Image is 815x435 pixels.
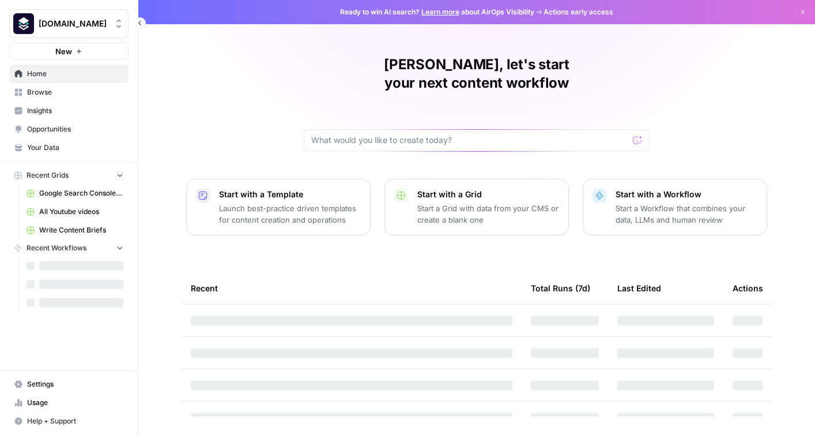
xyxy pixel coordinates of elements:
button: Recent Workflows [9,239,129,257]
span: Write Content Briefs [39,225,123,235]
div: Last Edited [617,272,661,304]
a: Google Search Console - [DOMAIN_NAME] [21,184,129,202]
a: Opportunities [9,120,129,138]
span: Your Data [27,142,123,153]
button: New [9,43,129,60]
span: Ready to win AI search? about AirOps Visibility [340,7,534,17]
span: Usage [27,397,123,408]
button: Workspace: Platformengineering.org [9,9,129,38]
button: Start with a GridStart a Grid with data from your CMS or create a blank one [384,179,569,235]
img: Platformengineering.org Logo [13,13,34,34]
div: Total Runs (7d) [531,272,590,304]
button: Start with a WorkflowStart a Workflow that combines your data, LLMs and human review [583,179,767,235]
button: Recent Grids [9,167,129,184]
span: Home [27,69,123,79]
span: Browse [27,87,123,97]
a: Browse [9,83,129,102]
span: Help + Support [27,416,123,426]
p: Start with a Template [219,189,361,200]
span: Google Search Console - [DOMAIN_NAME] [39,188,123,198]
span: Insights [27,106,123,116]
span: Opportunities [27,124,123,134]
input: What would you like to create today? [311,134,628,146]
a: Home [9,65,129,83]
button: Start with a TemplateLaunch best-practice driven templates for content creation and operations [186,179,371,235]
span: All Youtube videos [39,207,123,217]
span: Actions early access [544,7,613,17]
button: Help + Support [9,412,129,430]
span: Settings [27,379,123,389]
a: Write Content Briefs [21,221,129,239]
a: Settings [9,375,129,393]
a: Your Data [9,138,129,157]
p: Launch best-practice driven templates for content creation and operations [219,202,361,226]
span: [DOMAIN_NAME] [39,18,108,29]
p: Start a Workflow that combines your data, LLMs and human review [616,202,757,226]
span: New [55,46,72,57]
a: Insights [9,102,129,120]
p: Start a Grid with data from your CMS or create a blank one [417,202,559,226]
span: Recent Workflows [27,243,86,253]
h1: [PERSON_NAME], let's start your next content workflow [304,55,650,92]
a: All Youtube videos [21,202,129,221]
span: Recent Grids [27,170,69,181]
p: Start with a Workflow [616,189,757,200]
div: Recent [191,272,512,304]
a: Learn more [421,7,459,16]
a: Usage [9,393,129,412]
p: Start with a Grid [417,189,559,200]
div: Actions [733,272,763,304]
